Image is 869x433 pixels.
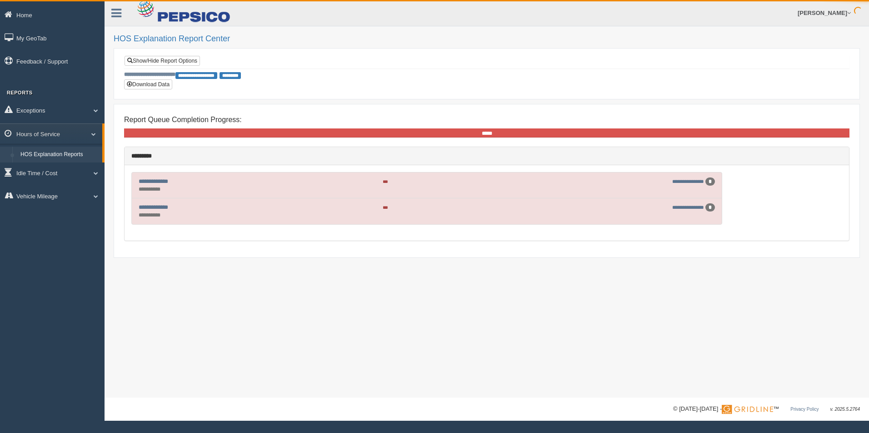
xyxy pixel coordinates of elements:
a: Privacy Policy [790,407,819,412]
img: Gridline [722,405,773,414]
span: v. 2025.5.2764 [830,407,860,412]
h4: Report Queue Completion Progress: [124,116,849,124]
a: HOS Explanation Reports [16,147,102,163]
div: © [DATE]-[DATE] - ™ [673,404,860,414]
h2: HOS Explanation Report Center [114,34,860,44]
a: Show/Hide Report Options [125,56,200,66]
button: Download Data [124,79,172,89]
